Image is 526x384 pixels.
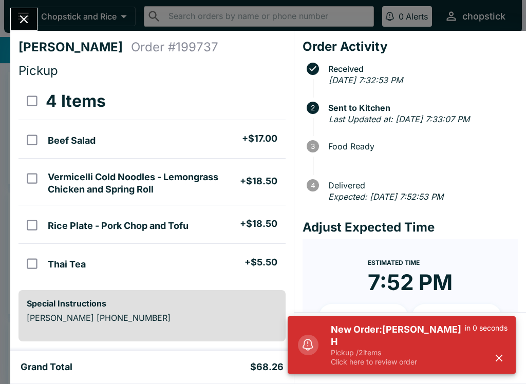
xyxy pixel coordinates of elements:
[48,171,239,196] h5: Vermicelli Cold Noodles - Lemongrass Chicken and Spring Roll
[21,361,72,373] h5: Grand Total
[368,259,420,266] span: Estimated Time
[27,350,160,360] p: Subtotal
[328,191,443,202] em: Expected: [DATE] 7:52:53 PM
[176,350,277,360] p: $59.50
[48,135,96,147] h5: Beef Salad
[465,323,508,333] p: in 0 seconds
[323,64,518,73] span: Received
[329,75,403,85] em: [DATE] 7:32:53 PM
[310,181,315,189] text: 4
[329,114,469,124] em: Last Updated at: [DATE] 7:33:07 PM
[311,142,315,150] text: 3
[323,142,518,151] span: Food Ready
[18,83,286,282] table: orders table
[27,298,277,309] h6: Special Instructions
[323,181,518,190] span: Delivered
[303,220,518,235] h4: Adjust Expected Time
[412,304,501,330] button: + 20
[242,132,277,145] h5: + $17.00
[311,104,315,112] text: 2
[46,91,106,111] h3: 4 Items
[331,357,465,367] p: Click here to review order
[11,8,37,30] button: Close
[303,39,518,54] h4: Order Activity
[240,218,277,230] h5: + $18.50
[368,269,453,296] time: 7:52 PM
[48,258,86,271] h5: Thai Tea
[131,40,218,55] h4: Order # 199737
[250,361,284,373] h5: $68.26
[331,348,465,357] p: Pickup / 2 items
[331,323,465,348] h5: New Order: [PERSON_NAME] H
[323,103,518,112] span: Sent to Kitchen
[48,220,189,232] h5: Rice Plate - Pork Chop and Tofu
[245,256,277,268] h5: + $5.50
[27,313,277,323] p: [PERSON_NAME] [PHONE_NUMBER]
[240,175,277,187] h5: + $18.50
[319,304,408,330] button: + 10
[18,40,131,55] h4: [PERSON_NAME]
[18,63,58,78] span: Pickup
